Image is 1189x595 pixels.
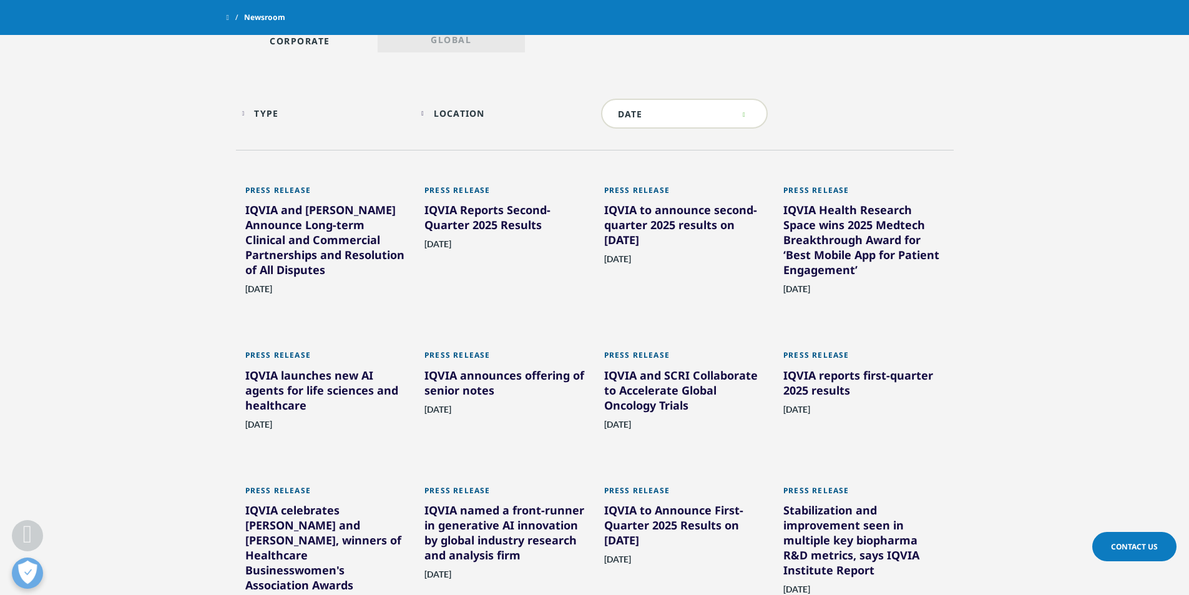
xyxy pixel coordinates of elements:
[434,107,485,119] div: Location facet.
[601,99,768,129] input: DATE
[604,202,765,252] div: IQVIA to announce second-quarter 2025 results on [DATE]
[783,404,810,422] span: [DATE]
[254,107,278,119] div: Type facet.
[244,6,285,29] span: Newsroom
[245,368,406,418] div: IQVIA launches new AI agents for life sciences and healthcare
[604,368,765,418] div: IQVIA and SCRI Collaborate to Accelerate Global Oncology Trials
[424,404,451,422] span: [DATE]
[424,503,585,568] div: IQVIA named a front-runner in generative AI innovation by global industry research and analysis firm
[604,419,631,437] span: [DATE]
[783,503,944,583] div: Stabilization and improvement seen in multiple key biopharma R&D metrics, says IQVIA Institute Re...
[245,185,406,202] div: Press Release
[604,486,765,503] div: Press Release
[604,503,765,553] div: IQVIA to Announce First-Quarter 2025 Results on [DATE]
[424,368,585,403] div: IQVIA announces offering of senior notes
[1111,541,1158,552] span: Contact Us
[783,486,944,503] div: Press Release
[245,486,406,503] div: Press Release
[245,283,272,302] span: [DATE]
[783,202,944,282] div: IQVIA Health Research Space wins 2025 Medtech Breakthrough Award for ‘Best Mobile App for Patient...
[431,34,471,51] p: Global
[424,238,451,257] span: [DATE]
[1092,532,1177,561] a: Contact Us
[227,27,374,52] a: Corporate
[783,368,944,403] div: IQVIA reports first-quarter 2025 results
[424,486,585,503] div: Press Release
[783,283,810,302] span: [DATE]
[378,27,525,52] a: Global
[424,185,585,202] div: Press Release
[12,558,43,589] button: Open Preferences
[604,554,631,572] span: [DATE]
[604,185,765,202] div: Press Release
[783,185,944,202] div: Press Release
[783,350,944,367] div: Press Release
[245,202,406,282] div: IQVIA and [PERSON_NAME] Announce Long-term Clinical and Commercial Partnerships and Resolution of...
[604,350,765,367] div: Press Release
[604,253,631,272] span: [DATE]
[424,202,585,237] div: IQVIA Reports Second-Quarter 2025 Results
[270,35,330,52] p: Corporate
[245,419,272,437] span: [DATE]
[424,350,585,367] div: Press Release
[424,569,451,587] span: [DATE]
[245,350,406,367] div: Press Release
